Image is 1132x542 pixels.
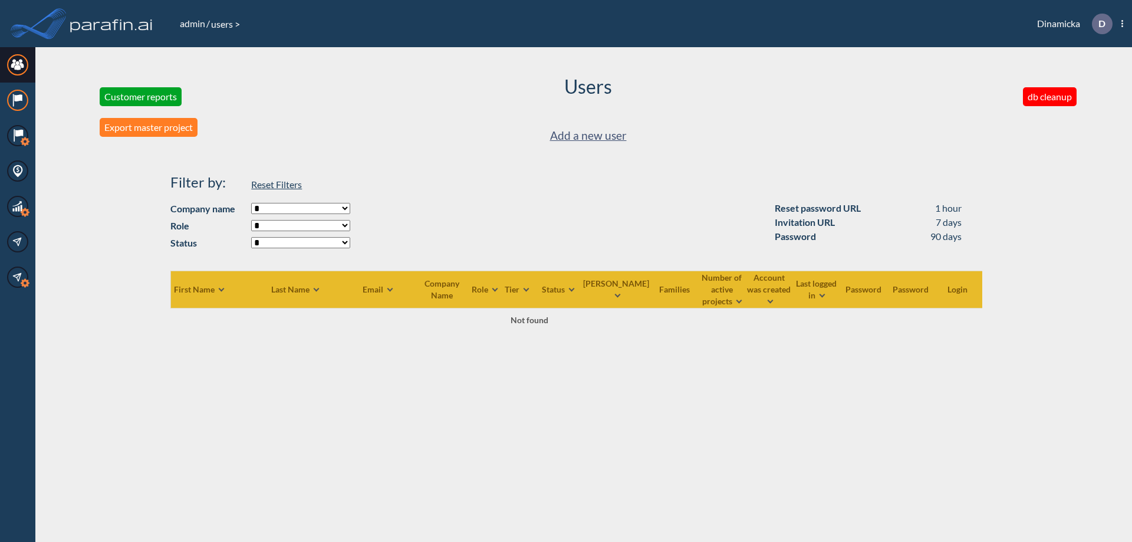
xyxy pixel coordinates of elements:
[179,17,210,31] li: /
[170,308,888,331] td: Not found
[500,271,535,308] th: Tier
[100,87,182,106] button: Customer reports
[170,271,271,308] th: First Name
[170,219,246,233] strong: Role
[746,271,794,308] th: Account was created
[564,75,612,98] h2: Users
[170,174,246,191] h4: Filter by:
[550,126,627,146] a: Add a new user
[68,12,155,35] img: logo
[841,271,888,308] th: Password
[775,229,816,244] div: Password
[1019,14,1123,34] div: Dinamicka
[251,179,302,190] span: Reset Filters
[775,215,835,229] div: Invitation URL
[775,201,861,215] div: Reset password URL
[210,18,241,29] span: users >
[170,202,246,216] strong: Company name
[535,271,583,308] th: Status
[888,271,935,308] th: Password
[170,236,246,250] strong: Status
[794,271,841,308] th: Last logged in
[1023,87,1077,106] button: db cleanup
[935,201,962,215] div: 1 hour
[699,271,746,308] th: Number of active projects
[179,18,206,29] a: admin
[935,271,982,308] th: Login
[100,118,198,137] button: Export master project
[341,271,415,308] th: Email
[1098,18,1105,29] p: D
[936,215,962,229] div: 7 days
[583,271,652,308] th: [PERSON_NAME]
[652,271,699,308] th: Families
[271,271,341,308] th: Last Name
[415,271,471,308] th: Company Name
[930,229,962,244] div: 90 days
[471,271,500,308] th: Role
